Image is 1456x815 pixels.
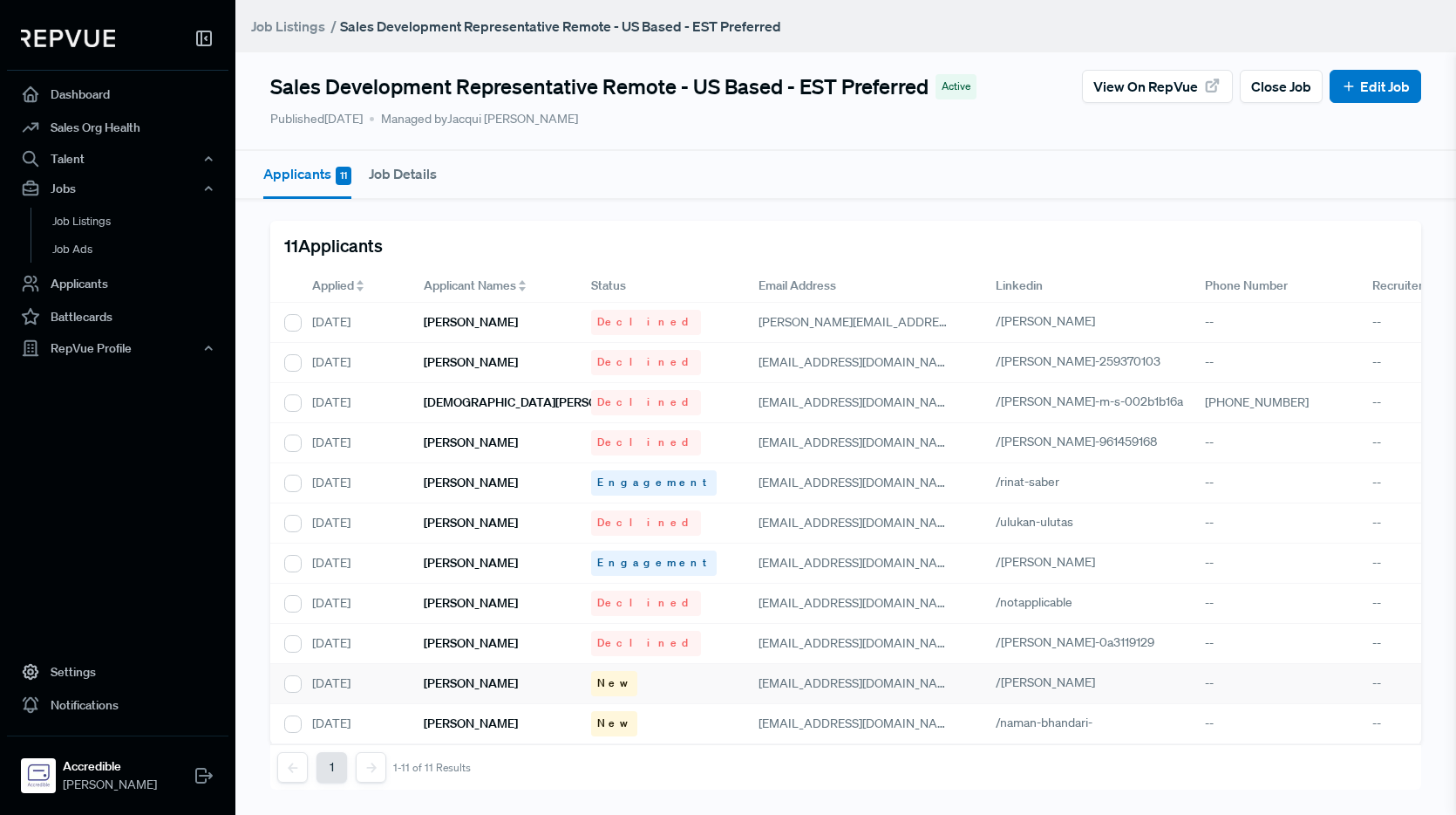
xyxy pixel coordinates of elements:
span: /[PERSON_NAME]-961459168 [996,434,1157,449]
span: Email Address [759,277,836,295]
span: /[PERSON_NAME]-259370103 [996,353,1160,369]
a: Dashboard [7,78,228,111]
div: [DATE] [298,383,410,423]
button: Applicants [263,151,351,199]
h6: [PERSON_NAME] [424,716,518,731]
span: [EMAIL_ADDRESS][DOMAIN_NAME] [759,635,958,651]
nav: pagination [277,752,471,783]
div: [DATE] [298,463,410,503]
h5: 11 Applicants [284,235,383,256]
button: Previous [277,752,308,783]
a: /[PERSON_NAME]-m-s-002b1b16a [996,394,1203,409]
span: [PERSON_NAME] [63,776,157,794]
a: /[PERSON_NAME] [996,675,1115,690]
span: Phone Number [1205,277,1288,295]
h6: [PERSON_NAME] [424,476,518,490]
a: /ulukan-ulutas [996,514,1093,530]
div: 1-11 of 11 Results [393,762,471,774]
a: /naman-bhandari- [996,715,1112,730]
h6: [PERSON_NAME] [424,636,518,651]
a: /rinat-saber [996,474,1079,490]
span: [EMAIL_ADDRESS][DOMAIN_NAME] [759,595,958,611]
div: [DATE] [298,624,410,664]
span: /[PERSON_NAME] [996,675,1095,690]
a: /[PERSON_NAME] [996,554,1115,570]
span: Declined [597,595,695,611]
div: -- [1191,704,1358,744]
img: RepVue [21,30,115,47]
div: [DATE] [298,343,410,383]
span: Close Job [1251,76,1311,97]
p: Published [DATE] [270,110,363,128]
span: /[PERSON_NAME] [996,554,1095,570]
span: [EMAIL_ADDRESS][DOMAIN_NAME] [759,435,958,450]
div: Talent [7,144,228,174]
a: /notapplicable [996,594,1092,610]
span: /ulukan-ulutas [996,514,1073,530]
span: [EMAIL_ADDRESS][DOMAIN_NAME] [759,354,958,370]
h6: [PERSON_NAME] [424,556,518,571]
span: /naman-bhandari- [996,715,1092,730]
div: -- [1191,423,1358,463]
span: Engagement [597,475,711,490]
a: /[PERSON_NAME]-0a3119129 [996,634,1174,650]
h6: [PERSON_NAME] [424,355,518,370]
a: Job Ads [31,236,252,264]
span: Linkedin [996,277,1043,295]
a: AccredibleAccredible[PERSON_NAME] [7,736,228,801]
span: /[PERSON_NAME]-m-s-002b1b16a [996,394,1183,409]
a: Job Listings [251,16,325,37]
h4: Sales Development Representative Remote - US Based - EST Preferred [270,74,929,99]
span: Status [591,277,626,295]
a: /[PERSON_NAME]-961459168 [996,434,1177,449]
button: RepVue Profile [7,333,228,363]
button: Edit Job [1330,70,1421,103]
div: Toggle SortBy [410,270,577,303]
a: Battlecards [7,300,228,333]
span: Managed by Jacqui [PERSON_NAME] [370,110,578,128]
span: [EMAIL_ADDRESS][DOMAIN_NAME] [759,675,958,691]
div: [DATE] [298,544,410,584]
div: [PHONE_NUMBER] [1191,383,1358,423]
h6: [PERSON_NAME] [424,516,518,531]
h6: [PERSON_NAME] [424,596,518,611]
span: /notapplicable [996,594,1072,610]
h6: [DEMOGRAPHIC_DATA][PERSON_NAME] [424,395,650,410]
span: [EMAIL_ADDRESS][DOMAIN_NAME] [759,555,958,571]
h6: [PERSON_NAME] [424,435,518,450]
span: Declined [597,435,695,450]
span: Applied [312,277,354,295]
button: View on RepVue [1082,70,1233,103]
span: Recruiter [1372,277,1423,295]
span: New [597,716,631,731]
a: Notifications [7,688,228,722]
a: Job Listings [31,208,252,236]
div: [DATE] [298,303,410,343]
span: 11 [336,167,351,185]
div: [DATE] [298,423,410,463]
button: 1 [316,752,347,783]
span: [EMAIL_ADDRESS][DOMAIN_NAME] [759,515,958,531]
div: -- [1191,343,1358,383]
a: /[PERSON_NAME]-259370103 [996,353,1180,369]
span: Declined [597,515,695,531]
strong: Accredible [63,757,157,776]
div: -- [1191,303,1358,343]
span: /[PERSON_NAME] [996,313,1095,329]
div: -- [1191,544,1358,584]
div: Toggle SortBy [298,270,410,303]
div: -- [1191,463,1358,503]
div: [DATE] [298,584,410,624]
a: Edit Job [1341,76,1410,97]
a: Sales Org Health [7,111,228,144]
span: / [330,17,337,35]
h6: [PERSON_NAME] [424,315,518,330]
span: Declined [597,394,695,410]
button: Jobs [7,174,228,203]
span: [EMAIL_ADDRESS][DOMAIN_NAME] [759,716,958,731]
a: /[PERSON_NAME] [996,313,1115,329]
div: -- [1191,503,1358,544]
span: /rinat-saber [996,474,1059,490]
